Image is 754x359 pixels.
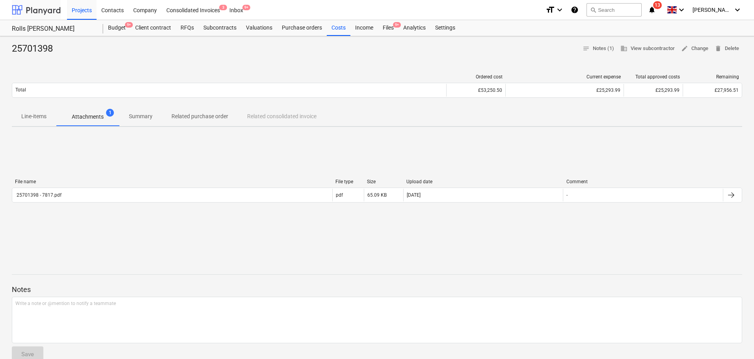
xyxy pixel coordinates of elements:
div: File type [335,179,361,184]
span: 9+ [393,22,401,28]
button: Delete [711,43,742,55]
span: 3 [219,5,227,10]
a: Budget9+ [103,20,130,36]
button: Change [678,43,711,55]
button: Search [586,3,642,17]
i: format_size [545,5,555,15]
div: Size [367,179,400,184]
p: Summary [129,112,153,121]
span: View subcontractor [620,44,675,53]
p: Notes [12,285,742,294]
div: Current expense [509,74,621,80]
span: Delete [715,44,739,53]
span: 13 [653,1,662,9]
div: pdf [336,192,343,198]
div: Budget [103,20,130,36]
a: Analytics [398,20,430,36]
p: Related purchase order [171,112,228,121]
div: Upload date [406,179,560,184]
a: Income [350,20,378,36]
div: £27,956.51 [686,87,739,93]
div: Remaining [686,74,739,80]
div: £53,250.50 [450,87,502,93]
span: Change [681,44,708,53]
a: Settings [430,20,460,36]
button: Notes (1) [579,43,617,55]
div: Ordered cost [450,74,503,80]
a: Valuations [241,20,277,36]
p: Line-items [21,112,47,121]
span: notes [583,45,590,52]
i: keyboard_arrow_down [677,5,686,15]
span: 9+ [125,22,133,28]
a: Subcontracts [199,20,241,36]
span: delete [715,45,722,52]
div: 25701398 [12,43,59,55]
i: Knowledge base [571,5,579,15]
span: search [590,7,596,13]
div: File name [15,179,329,184]
a: Files9+ [378,20,398,36]
span: [PERSON_NAME] [693,7,732,13]
i: notifications [648,5,656,15]
span: 1 [106,109,114,117]
span: Notes (1) [583,44,614,53]
div: Files [378,20,398,36]
div: - [566,192,568,198]
div: £25,293.99 [627,87,680,93]
p: Attachments [72,113,104,121]
div: 65.09 KB [367,192,387,198]
iframe: Chat Widget [715,321,754,359]
div: £25,293.99 [509,87,620,93]
div: Comment [566,179,720,184]
span: business [620,45,627,52]
a: Purchase orders [277,20,327,36]
div: [DATE] [407,192,421,198]
a: RFQs [176,20,199,36]
span: 9+ [242,5,250,10]
p: Total [15,87,26,93]
a: Costs [327,20,350,36]
i: keyboard_arrow_down [733,5,742,15]
div: Rolls [PERSON_NAME] [12,25,94,33]
div: 25701398 - 7817.pdf [15,192,61,198]
div: Total approved costs [627,74,680,80]
i: keyboard_arrow_down [555,5,564,15]
a: Client contract [130,20,176,36]
span: edit [681,45,688,52]
button: View subcontractor [617,43,678,55]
